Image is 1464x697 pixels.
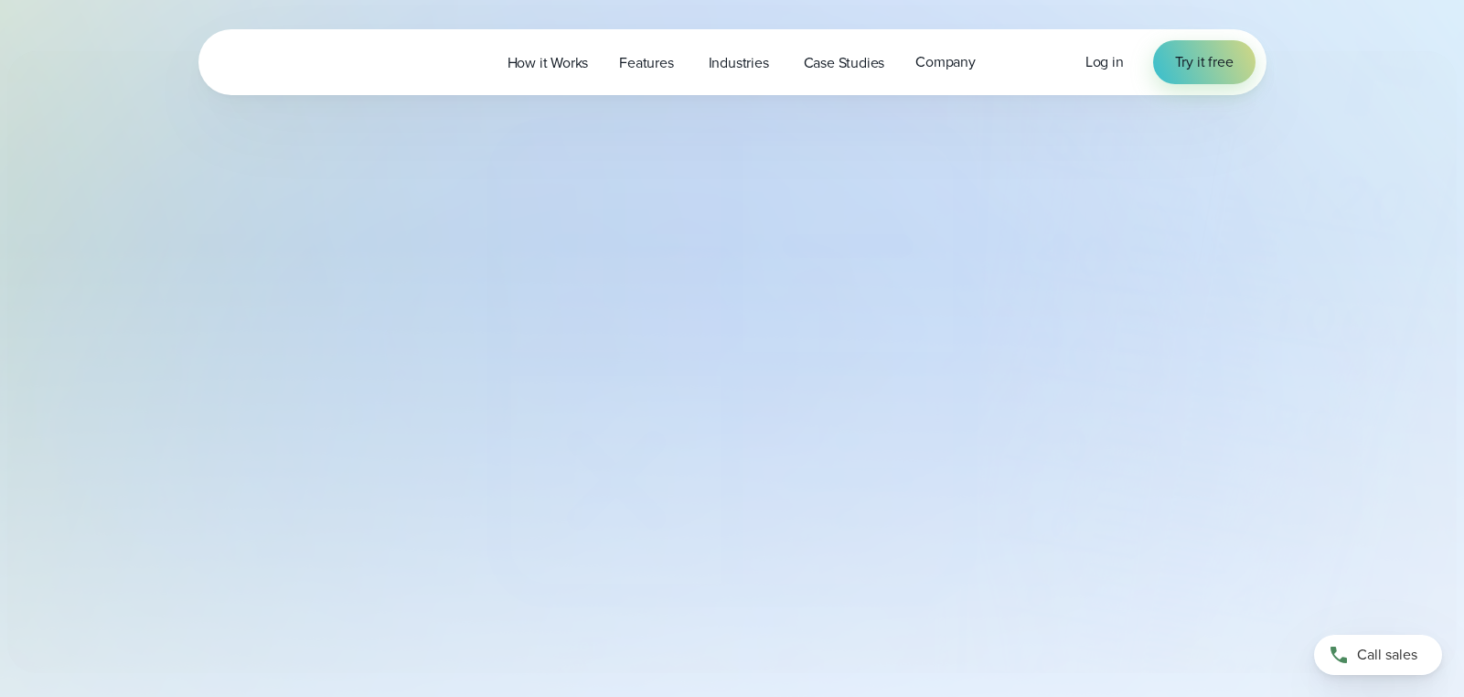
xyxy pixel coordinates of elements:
span: How it Works [508,52,589,74]
span: Company [915,51,976,73]
span: Call sales [1357,644,1417,666]
span: Log in [1085,51,1124,72]
a: Try it free [1153,40,1256,84]
span: Features [619,52,673,74]
a: Call sales [1314,635,1442,675]
a: Log in [1085,51,1124,73]
span: Industries [709,52,769,74]
a: How it Works [492,44,604,81]
a: Case Studies [788,44,901,81]
span: Try it free [1175,51,1234,73]
span: Case Studies [804,52,885,74]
